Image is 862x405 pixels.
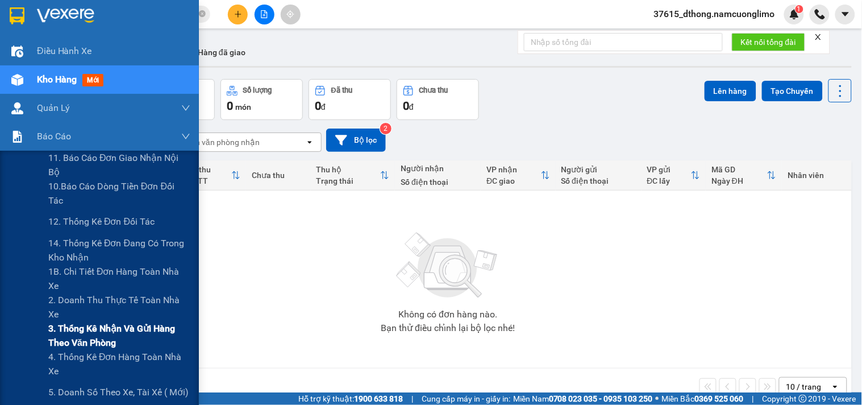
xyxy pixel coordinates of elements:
[831,382,840,391] svg: open
[331,86,352,94] div: Đã thu
[419,86,448,94] div: Chưa thu
[762,81,823,101] button: Tạo Chuyến
[48,214,155,229] span: 12. Thống kê đơn đối tác
[11,131,23,143] img: solution-icon
[48,350,190,378] span: 4. Thống kê đơn hàng toàn nhà xe
[252,171,305,180] div: Chưa thu
[732,33,805,51] button: Kết nối tổng đài
[189,39,255,66] button: Hàng đã giao
[403,99,409,113] span: 0
[796,5,803,13] sup: 1
[305,138,314,147] svg: open
[11,46,23,57] img: warehouse-icon
[243,86,272,94] div: Số lượng
[788,171,846,180] div: Nhân viên
[199,9,206,20] span: close-circle
[187,176,231,185] div: HTTT
[799,395,807,403] span: copyright
[422,392,510,405] span: Cung cấp máy in - giấy in:
[486,176,540,185] div: ĐC giao
[401,177,475,187] div: Số điện thoại
[315,99,321,113] span: 0
[48,265,190,293] span: 1B. Chi tiết đơn hàng toàn nhà xe
[187,165,231,174] div: Đã thu
[311,160,395,191] th: Toggle SortBy
[662,392,744,405] span: Miền Bắc
[835,5,855,24] button: caret-down
[82,74,103,86] span: mới
[48,179,190,208] span: 10.Báo cáo dòng tiền đơn đối tác
[321,102,326,111] span: đ
[391,226,505,305] img: svg+xml;base64,PHN2ZyBjbGFzcz0ibGlzdC1wbHVnX19zdmciIHhtbG5zPSJodHRwOi8vd3d3LnczLm9yZy8yMDAwL3N2Zy...
[815,9,825,19] img: phone-icon
[711,176,767,185] div: Ngày ĐH
[181,104,190,113] span: down
[524,33,723,51] input: Nhập số tổng đài
[706,160,782,191] th: Toggle SortBy
[647,176,692,185] div: ĐC lấy
[37,129,71,143] span: Báo cáo
[48,293,190,321] span: 2. Doanh thu thực tế toàn nhà xe
[741,36,796,48] span: Kết nối tổng đài
[354,394,403,403] strong: 1900 633 818
[199,10,206,17] span: close-circle
[48,236,190,265] span: 14. Thống kê đơn đang có trong kho nhận
[695,394,744,403] strong: 0369 525 060
[11,74,23,86] img: warehouse-icon
[481,160,555,191] th: Toggle SortBy
[647,165,692,174] div: VP gửi
[645,7,784,21] span: 37615_dthong.namcuonglimo
[37,74,77,85] span: Kho hàng
[48,321,190,350] span: 3. Thống kê nhận và gửi hàng theo văn phòng
[711,165,767,174] div: Mã GD
[37,101,70,115] span: Quản Lý
[234,10,242,18] span: plus
[642,160,706,191] th: Toggle SortBy
[317,165,381,174] div: Thu hộ
[401,164,475,173] div: Người nhận
[220,79,303,120] button: Số lượng0món
[409,102,414,111] span: đ
[398,310,497,319] div: Không có đơn hàng nào.
[561,165,636,174] div: Người gửi
[786,381,822,392] div: 10 / trang
[381,324,515,333] div: Bạn thử điều chỉnh lại bộ lọc nhé!
[797,5,801,13] span: 1
[317,176,381,185] div: Trạng thái
[298,392,403,405] span: Hỗ trợ kỹ thuật:
[181,132,190,141] span: down
[326,129,386,152] button: Bộ lọc
[705,81,756,101] button: Lên hàng
[513,392,653,405] span: Miền Nam
[281,5,301,24] button: aim
[48,151,190,179] span: 11. Báo cáo đơn giao nhận nội bộ
[286,10,294,18] span: aim
[235,102,251,111] span: món
[752,392,754,405] span: |
[255,5,274,24] button: file-add
[411,392,413,405] span: |
[260,10,268,18] span: file-add
[181,137,260,148] div: Chọn văn phòng nhận
[181,160,246,191] th: Toggle SortBy
[814,33,822,41] span: close
[656,396,659,401] span: ⚪️
[549,394,653,403] strong: 0708 023 035 - 0935 103 250
[561,176,636,185] div: Số điện thoại
[840,9,851,19] span: caret-down
[37,44,92,58] span: Điều hành xe
[11,102,23,114] img: warehouse-icon
[486,165,540,174] div: VP nhận
[309,79,391,120] button: Đã thu0đ
[10,7,24,24] img: logo-vxr
[789,9,799,19] img: icon-new-feature
[48,385,189,399] span: 5. Doanh số theo xe, tài xế ( mới)
[227,99,233,113] span: 0
[228,5,248,24] button: plus
[397,79,479,120] button: Chưa thu0đ
[380,123,392,134] sup: 2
